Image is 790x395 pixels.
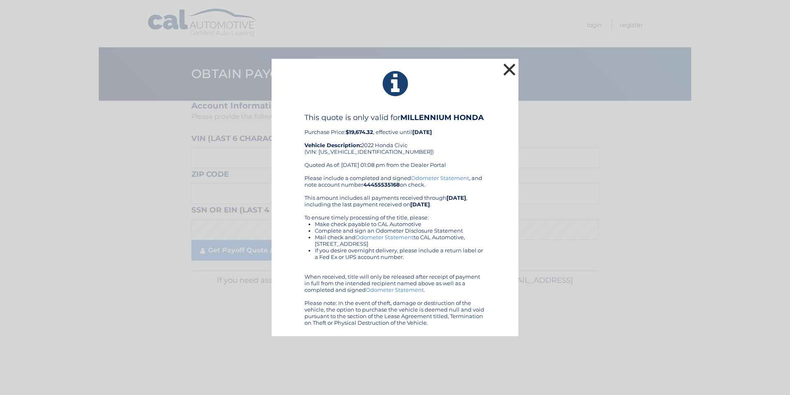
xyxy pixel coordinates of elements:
[304,175,486,326] div: Please include a completed and signed , and note account number on check. This amount includes al...
[412,129,432,135] b: [DATE]
[411,175,469,181] a: Odometer Statement
[315,234,486,247] li: Mail check and to CAL Automotive, [STREET_ADDRESS]
[315,227,486,234] li: Complete and sign an Odometer Disclosure Statement
[346,129,373,135] b: $19,674.32
[363,181,400,188] b: 44455535168
[410,201,430,208] b: [DATE]
[446,194,466,201] b: [DATE]
[315,221,486,227] li: Make check payable to CAL Automotive
[355,234,414,240] a: Odometer Statement
[315,247,486,260] li: If you desire overnight delivery, please include a return label or a Fed Ex or UPS account number.
[501,61,518,78] button: ×
[304,113,486,122] h4: This quote is only valid for
[366,286,424,293] a: Odometer Statement
[304,142,361,148] strong: Vehicle Description:
[400,113,484,122] b: MILLENNIUM HONDA
[304,113,486,175] div: Purchase Price: , effective until 2022 Honda Civic (VIN: [US_VEHICLE_IDENTIFICATION_NUMBER]) Quot...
